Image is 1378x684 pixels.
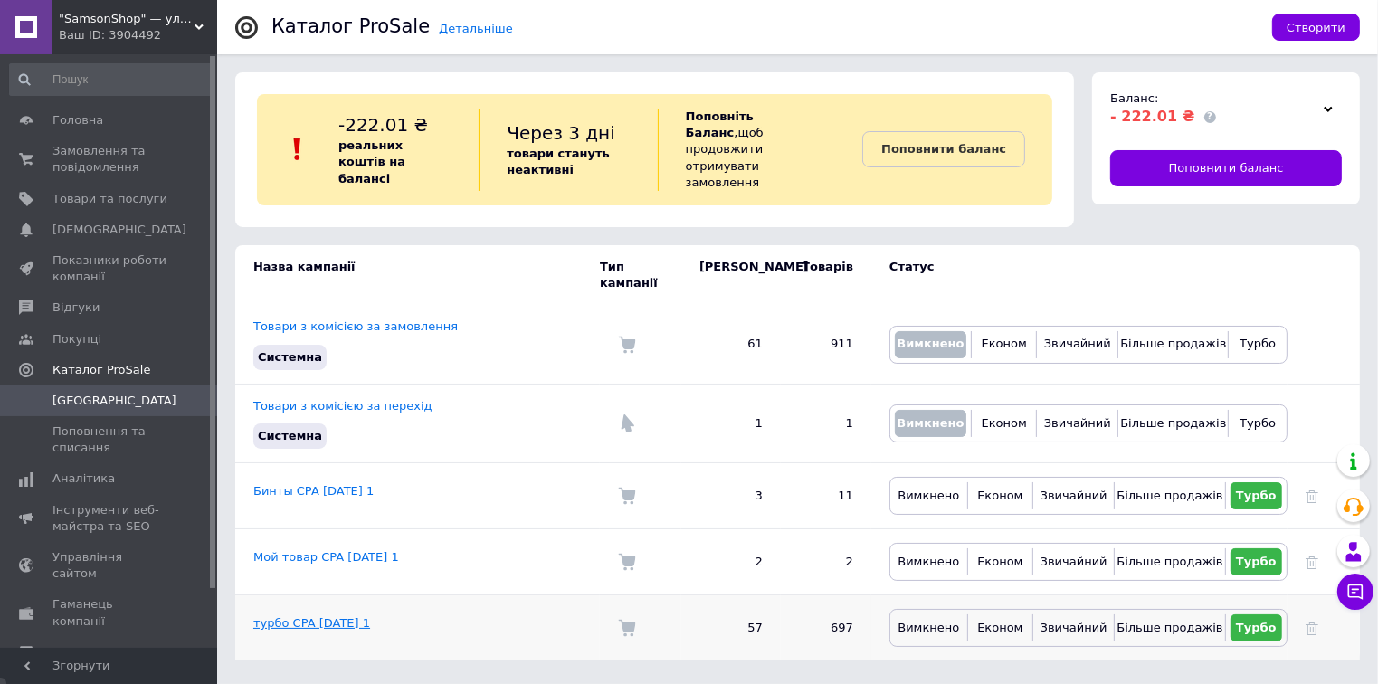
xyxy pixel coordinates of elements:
[1287,21,1345,34] span: Створити
[52,470,115,487] span: Аналітика
[618,487,636,505] img: Комісія за замовлення
[1041,489,1107,502] span: Звичайний
[52,362,150,378] span: Каталог ProSale
[977,555,1022,568] span: Економ
[1272,14,1360,41] button: Створити
[1041,621,1107,634] span: Звичайний
[52,331,101,347] span: Покупці
[1044,416,1111,430] span: Звичайний
[681,305,781,384] td: 61
[9,63,214,96] input: Пошук
[977,621,1022,634] span: Економ
[897,416,964,430] span: Вимкнено
[235,245,600,305] td: Назва кампанії
[1110,108,1194,125] span: - 222.01 ₴
[976,410,1031,437] button: Економ
[895,331,966,358] button: Вимкнено
[1120,416,1226,430] span: Більше продажів
[1231,548,1282,575] button: Турбо
[862,131,1025,167] a: Поповнити баланс
[253,484,374,498] a: Бинты CPA [DATE] 1
[1119,614,1220,641] button: Більше продажів
[1337,574,1373,610] button: Чат з покупцем
[618,619,636,637] img: Комісія за замовлення
[895,482,963,509] button: Вимкнено
[1117,555,1222,568] span: Більше продажів
[681,529,781,595] td: 2
[781,595,871,661] td: 697
[271,17,430,36] div: Каталог ProSale
[1233,410,1282,437] button: Турбо
[1038,548,1109,575] button: Звичайний
[52,252,167,285] span: Показники роботи компанії
[52,596,167,629] span: Гаманець компанії
[976,331,1031,358] button: Економ
[781,463,871,529] td: 11
[1041,410,1113,437] button: Звичайний
[681,463,781,529] td: 3
[898,621,959,634] span: Вимкнено
[52,644,99,660] span: Маркет
[1236,489,1277,502] span: Турбо
[439,22,513,35] a: Детальніше
[895,614,963,641] button: Вимкнено
[982,416,1027,430] span: Економ
[871,245,1288,305] td: Статус
[1041,555,1107,568] span: Звичайний
[977,489,1022,502] span: Економ
[658,109,862,191] div: , щоб продовжити отримувати замовлення
[600,245,681,305] td: Тип кампанії
[1240,337,1276,350] span: Турбо
[681,245,781,305] td: [PERSON_NAME]
[1306,621,1318,634] a: Видалити
[1306,555,1318,568] a: Видалити
[253,319,458,333] a: Товари з комісією за замовлення
[1233,331,1282,358] button: Турбо
[973,548,1028,575] button: Економ
[1117,489,1222,502] span: Більше продажів
[898,489,959,502] span: Вимкнено
[59,27,217,43] div: Ваш ID: 3904492
[1041,331,1113,358] button: Звичайний
[681,384,781,462] td: 1
[284,136,311,163] img: :exclamation:
[253,399,432,413] a: Товари з комісією за перехід
[1110,150,1342,186] a: Поповнити баланс
[52,112,103,128] span: Головна
[507,147,610,176] b: товари стануть неактивні
[1038,614,1109,641] button: Звичайний
[1117,621,1222,634] span: Більше продажів
[338,114,428,136] span: -222.01 ₴
[982,337,1027,350] span: Економ
[618,414,636,432] img: Комісія за перехід
[1236,555,1277,568] span: Турбо
[618,336,636,354] img: Комісія за замовлення
[1038,482,1109,509] button: Звичайний
[52,299,100,316] span: Відгуки
[1231,482,1282,509] button: Турбо
[781,245,871,305] td: Товарів
[973,614,1028,641] button: Економ
[898,555,959,568] span: Вимкнено
[618,553,636,571] img: Комісія за замовлення
[681,595,781,661] td: 57
[59,11,195,27] span: "SamsonShop" — улюблені товари для затишного дому!
[1306,489,1318,502] a: Видалити
[338,138,405,185] b: реальних коштів на балансі
[253,616,370,630] a: турбо CPA [DATE] 1
[973,482,1028,509] button: Економ
[52,222,186,238] span: [DEMOGRAPHIC_DATA]
[253,550,399,564] a: Мой товар CPA [DATE] 1
[52,423,167,456] span: Поповнення та списання
[52,191,167,207] span: Товари та послуги
[895,410,966,437] button: Вимкнено
[1240,416,1276,430] span: Турбо
[781,305,871,384] td: 911
[1231,614,1282,641] button: Турбо
[1169,160,1284,176] span: Поповнити баланс
[1120,337,1226,350] span: Більше продажів
[897,337,964,350] span: Вимкнено
[1123,331,1223,358] button: Більше продажів
[52,143,167,176] span: Замовлення та повідомлення
[781,529,871,595] td: 2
